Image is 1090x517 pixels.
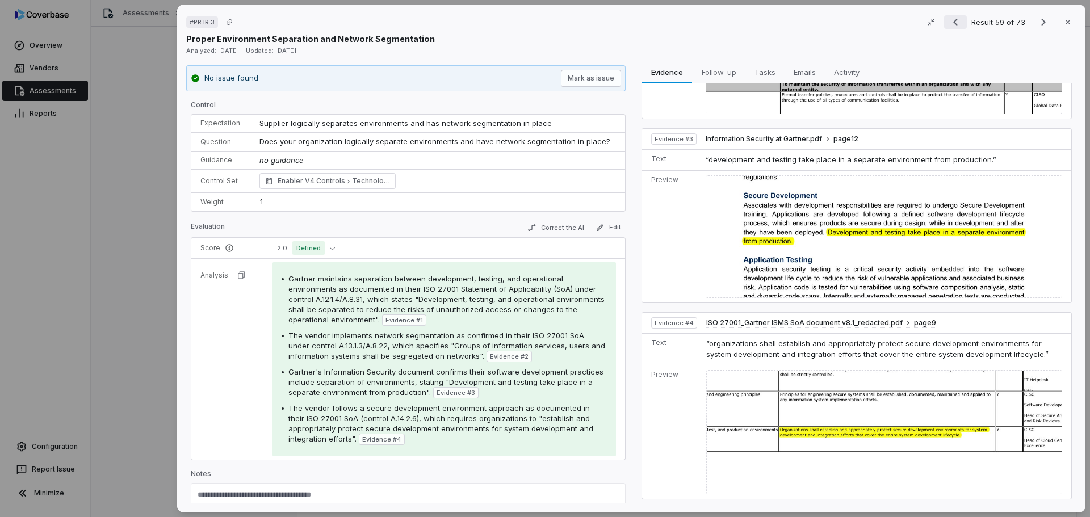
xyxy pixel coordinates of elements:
[833,134,858,144] span: page 12
[706,134,822,144] span: Information Security at Gartner.pdf
[200,176,241,186] p: Control Set
[272,241,339,255] button: 2.0Defined
[288,367,603,397] span: Gartner's Information Security document confirms their software development practices include sep...
[288,274,605,324] span: Gartner maintains separation between development, testing, and operational environments as docume...
[750,65,780,79] span: Tasks
[706,155,996,164] span: “development and testing take place in a separate environment from production.”
[200,243,254,253] p: Score
[219,12,240,32] button: Copy link
[914,318,936,327] span: page 9
[190,18,215,27] span: # PR.IR.3
[186,47,239,54] span: Analyzed: [DATE]
[191,469,626,483] p: Notes
[259,197,264,206] span: 1
[642,170,701,302] td: Preview
[591,221,626,234] button: Edit
[259,137,610,146] span: Does your organization logically separate environments and have network segmentation in place?
[655,134,693,144] span: Evidence # 3
[642,333,702,365] td: Text
[191,100,626,114] p: Control
[523,221,589,234] button: Correct the AI
[1032,15,1055,29] button: Next result
[385,316,423,325] span: Evidence # 1
[706,318,936,328] button: ISO 27001_Gartner ISMS SoA document v8.1_redacted.pdfpage9
[697,65,741,79] span: Follow-up
[200,155,241,165] p: Guidance
[706,370,1062,494] img: b72dc5c91f994afc9e2ab9f5b19d017e_original.jpg_w1200.jpg
[647,65,687,79] span: Evidence
[944,15,967,29] button: Previous result
[490,352,529,361] span: Evidence # 2
[200,119,241,128] p: Expectation
[278,175,390,187] span: Enabler V4 Controls Technology Infrastructure Resilience
[437,388,475,397] span: Evidence # 3
[789,65,820,79] span: Emails
[706,318,903,327] span: ISO 27001_Gartner ISMS SoA document v8.1_redacted.pdf
[288,403,593,443] span: The vendor follows a secure development environment approach as documented in their ISO 27001 SoA...
[259,119,552,128] span: Supplier logically separates environments and has network segmentation in place
[246,47,296,54] span: Updated: [DATE]
[655,318,694,327] span: Evidence # 4
[642,365,702,498] td: Preview
[971,16,1028,28] p: Result 59 of 73
[288,331,605,360] span: The vendor implements network segmentation as confirmed in their ISO 27001 SoA under control A.13...
[259,155,303,165] span: no guidance
[200,197,241,207] p: Weight
[186,33,435,45] p: Proper Environment Separation and Network Segmentation
[362,435,401,444] span: Evidence # 4
[191,222,225,236] p: Evaluation
[561,70,621,87] button: Mark as issue
[829,65,864,79] span: Activity
[642,150,701,171] td: Text
[200,137,241,146] p: Question
[706,134,858,144] button: Information Security at Gartner.pdfpage12
[292,241,325,255] span: Defined
[204,73,258,84] p: No issue found
[200,271,228,280] p: Analysis
[706,175,1062,298] img: eafb2fc310024154a33c657dd5347427_original.jpg_w1200.jpg
[706,339,1049,359] span: “organizations shall establish and appropriately protect secure development environments for syst...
